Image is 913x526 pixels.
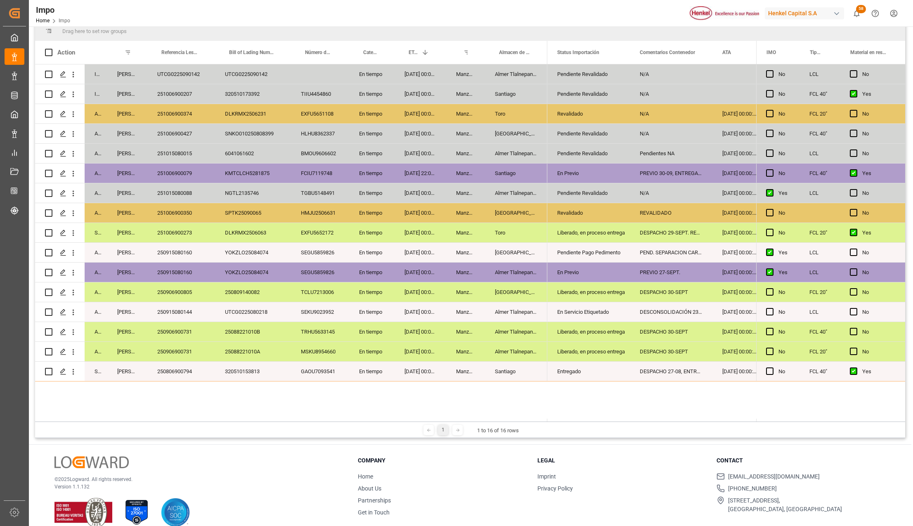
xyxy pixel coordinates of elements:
[799,243,840,262] div: LCL
[485,282,547,302] div: [GEOGRAPHIC_DATA]
[778,322,790,341] div: No
[147,203,215,223] div: 251006900350
[291,362,349,381] div: GAOU7093541
[712,322,766,341] div: [DATE] 00:00:00
[291,84,349,104] div: TIIU4454860
[712,223,766,242] div: [DATE] 00:00:00
[799,322,840,341] div: FCL 40"
[799,362,840,381] div: FCL 40"
[862,124,895,143] div: No
[85,282,107,302] div: Arrived
[630,163,712,183] div: PREVIO 30-09, ENTREGAR 17-OCT
[765,7,844,19] div: Henkel Capital S.A
[395,223,446,242] div: [DATE] 00:00:00
[862,223,895,242] div: Yes
[756,183,905,203] div: Press SPACE to select this row.
[778,144,790,163] div: No
[395,362,446,381] div: [DATE] 00:00:00
[147,84,215,104] div: 251006900207
[778,342,790,361] div: No
[756,223,905,243] div: Press SPACE to select this row.
[485,243,547,262] div: [GEOGRAPHIC_DATA]
[862,204,895,223] div: No
[799,144,840,163] div: LCL
[215,223,291,242] div: DLKRMX2506063
[862,243,895,262] div: No
[85,124,107,143] div: Arrived
[778,124,790,143] div: No
[358,485,381,492] a: About Us
[291,322,349,341] div: TRHU5633145
[690,6,759,21] img: Henkel%20logo.jpg_1689854090.jpg
[85,64,107,84] div: In progress
[349,104,395,123] div: En tiempo
[756,302,905,322] div: Press SPACE to select this row.
[409,50,418,55] span: ETA Aduana
[630,203,712,223] div: REVALIDADO
[446,84,485,104] div: Manzanillo
[799,124,840,143] div: FCL 40"
[107,144,147,163] div: [PERSON_NAME]
[395,104,446,123] div: [DATE] 00:00:00
[778,303,790,322] div: No
[358,509,390,516] a: Get in Touch
[630,243,712,262] div: PEND. SEPARACION CARGA.
[35,282,547,302] div: Press SPACE to select this row.
[485,163,547,183] div: Santiago
[537,473,556,480] a: Imprint
[712,144,766,163] div: [DATE] 00:00:00
[291,163,349,183] div: FCIU7119748
[395,183,446,203] div: [DATE] 00:00:00
[35,203,547,223] div: Press SPACE to select this row.
[446,342,485,361] div: Manzanillo
[485,322,547,341] div: Almer Tlalnepantla
[215,84,291,104] div: 320510173392
[215,322,291,341] div: 25088221010B
[850,50,888,55] span: Material en resguardo Y/N
[85,302,107,322] div: Arrived
[630,342,712,361] div: DESPACHO 30-SEPT
[291,104,349,123] div: EXFU5651108
[85,223,107,242] div: Storage
[215,203,291,223] div: SPTK25090065
[446,243,485,262] div: Manzanillo
[630,302,712,322] div: DESCONSOLIDACIÓN 23-SEPT. PEND. PREVIO
[35,223,547,243] div: Press SPACE to select this row.
[395,64,446,84] div: [DATE] 00:00:00
[799,84,840,104] div: FCL 40"
[446,64,485,84] div: Manzanillo
[291,263,349,282] div: SEGU5859826
[446,282,485,302] div: Manzanillo
[778,164,790,183] div: No
[485,342,547,361] div: Almer Tlalnepantla
[35,263,547,282] div: Press SPACE to select this row.
[630,64,712,84] div: N/A
[799,342,840,361] div: FCL 20"
[557,283,620,302] div: Liberado, en proceso entrega
[291,243,349,262] div: SEGU5859826
[446,203,485,223] div: Manzanillo
[395,163,446,183] div: [DATE] 22:00:00
[349,203,395,223] div: En tiempo
[395,282,446,302] div: [DATE] 00:00:00
[107,64,147,84] div: [PERSON_NAME]
[862,283,895,302] div: No
[349,124,395,143] div: En tiempo
[291,282,349,302] div: TCLU7213006
[358,497,391,504] a: Partnerships
[35,183,547,203] div: Press SPACE to select this row.
[756,144,905,163] div: Press SPACE to select this row.
[107,104,147,123] div: [PERSON_NAME]
[107,163,147,183] div: [PERSON_NAME]
[147,282,215,302] div: 250906900805
[35,302,547,322] div: Press SPACE to select this row.
[557,85,620,104] div: Pendiente Revalidado
[485,263,547,282] div: Almer Tlalnepantla
[446,104,485,123] div: Manzanillo
[765,5,847,21] button: Henkel Capital S.A
[291,342,349,361] div: MSKU8954660
[557,204,620,223] div: Revalidado
[161,50,198,55] span: Referencia Leschaco
[557,223,620,242] div: Liberado, en proceso entrega
[778,223,790,242] div: No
